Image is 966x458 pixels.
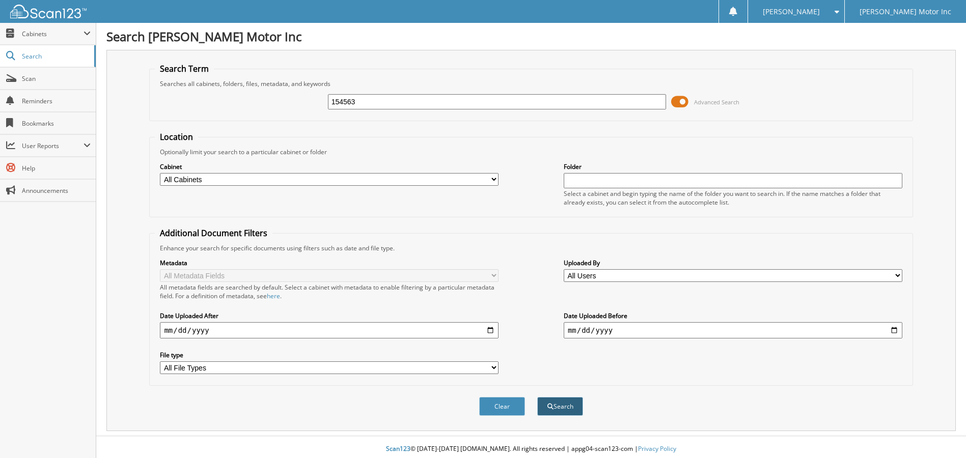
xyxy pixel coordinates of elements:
button: Clear [479,397,525,416]
span: Cabinets [22,30,84,38]
div: Enhance your search for specific documents using filters such as date and file type. [155,244,907,252]
legend: Location [155,131,198,142]
a: Privacy Policy [638,444,676,453]
span: User Reports [22,141,84,150]
label: Cabinet [160,162,499,171]
span: Help [22,164,91,173]
label: Uploaded By [564,259,902,267]
button: Search [537,397,583,416]
label: Folder [564,162,902,171]
div: Searches all cabinets, folders, files, metadata, and keywords [155,79,907,88]
span: Announcements [22,186,91,195]
span: Scan123 [386,444,410,453]
input: end [564,322,902,338]
label: Date Uploaded Before [564,311,902,320]
div: All metadata fields are searched by default. Select a cabinet with metadata to enable filtering b... [160,283,499,300]
img: scan123-logo-white.svg [10,5,87,18]
legend: Search Term [155,63,214,74]
span: Bookmarks [22,119,91,128]
span: [PERSON_NAME] Motor Inc [860,9,951,15]
label: File type [160,351,499,359]
span: [PERSON_NAME] [763,9,820,15]
div: Optionally limit your search to a particular cabinet or folder [155,148,907,156]
label: Date Uploaded After [160,311,499,320]
span: Advanced Search [694,98,739,106]
span: Reminders [22,97,91,105]
iframe: Chat Widget [915,409,966,458]
span: Search [22,52,89,61]
a: here [267,292,280,300]
legend: Additional Document Filters [155,227,272,239]
label: Metadata [160,259,499,267]
div: Select a cabinet and begin typing the name of the folder you want to search in. If the name match... [564,189,902,207]
span: Scan [22,74,91,83]
input: start [160,322,499,338]
h1: Search [PERSON_NAME] Motor Inc [106,28,956,45]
